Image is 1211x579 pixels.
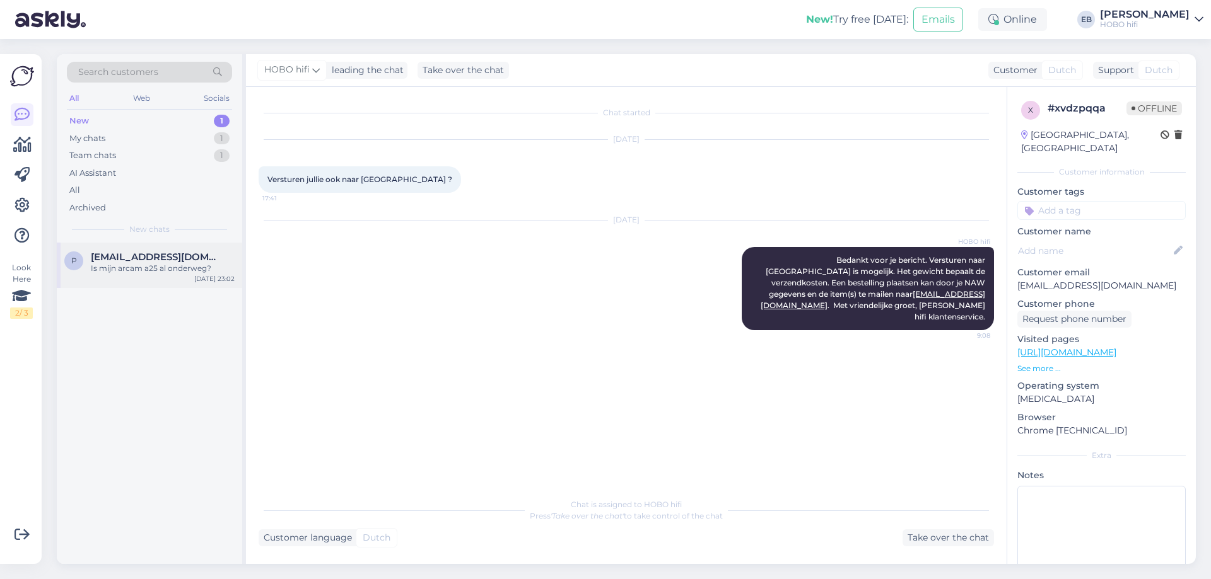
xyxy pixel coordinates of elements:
p: Notes [1017,469,1186,482]
span: Dutch [1048,64,1076,77]
p: Visited pages [1017,333,1186,346]
p: [MEDICAL_DATA] [1017,393,1186,406]
div: New [69,115,89,127]
div: Look Here [10,262,33,319]
div: AI Assistant [69,167,116,180]
p: See more ... [1017,363,1186,374]
div: [DATE] [259,134,994,145]
span: New chats [129,224,170,235]
input: Add a tag [1017,201,1186,220]
p: Customer tags [1017,185,1186,198]
span: 17:41 [262,193,310,203]
div: # xvdzpqqa [1048,101,1126,116]
span: x [1028,105,1033,115]
img: Askly Logo [10,64,34,88]
div: Support [1093,64,1134,77]
span: Offline [1126,101,1182,115]
a: [URL][DOMAIN_NAME] [1017,347,1116,358]
div: Online [978,8,1047,31]
div: 1 [214,115,230,127]
div: HOBO hifi [1100,20,1190,30]
div: Chat started [259,107,994,118]
div: All [67,90,81,106]
i: 'Take over the chat' [551,511,624,520]
span: 9:08 [943,331,990,340]
div: Customer language [259,531,352,544]
span: Search customers [78,66,158,79]
div: [GEOGRAPHIC_DATA], [GEOGRAPHIC_DATA] [1021,129,1161,155]
div: All [69,184,80,197]
b: New! [806,13,833,25]
div: Try free [DATE]: [806,12,908,27]
div: [DATE] 23:02 [194,274,235,284]
div: [DATE] [259,214,994,226]
div: Socials [201,90,232,106]
p: Customer email [1017,266,1186,279]
span: Press to take control of the chat [530,511,723,520]
div: 1 [214,149,230,162]
span: HOBO hifi [943,237,990,246]
div: Take over the chat [418,62,509,79]
span: HOBO hifi [264,63,310,77]
p: [EMAIL_ADDRESS][DOMAIN_NAME] [1017,279,1186,292]
span: Versturen jullie ook naar [GEOGRAPHIC_DATA] ? [267,175,452,184]
div: Web [131,90,153,106]
div: Request phone number [1017,311,1132,328]
div: Team chats [69,149,116,162]
div: Archived [69,202,106,214]
p: Operating system [1017,379,1186,393]
a: [PERSON_NAME]HOBO hifi [1100,9,1203,30]
div: Customer information [1017,166,1186,178]
div: Customer [988,64,1038,77]
p: Customer phone [1017,297,1186,311]
div: Is mijn arcam a25 al onderweg? [91,263,235,274]
span: Bedankt voor je bericht. Versturen naar [GEOGRAPHIC_DATA] is mogelijk. Het gewicht bepaalt de ver... [761,255,987,321]
div: Take over the chat [903,529,994,546]
span: p [71,256,77,265]
p: Browser [1017,411,1186,424]
div: [PERSON_NAME] [1100,9,1190,20]
div: 2 / 3 [10,307,33,319]
div: EB [1077,11,1095,28]
span: pjotrmeij@gmail.com [91,251,222,263]
input: Add name [1018,244,1171,258]
div: leading the chat [327,64,404,77]
span: Chat is assigned to HOBO hifi [571,500,682,509]
span: Dutch [1145,64,1173,77]
div: Extra [1017,450,1186,461]
div: 1 [214,132,230,145]
p: Chrome [TECHNICAL_ID] [1017,424,1186,437]
p: Customer name [1017,225,1186,238]
button: Emails [913,8,963,32]
div: My chats [69,132,105,145]
span: Dutch [363,531,390,544]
